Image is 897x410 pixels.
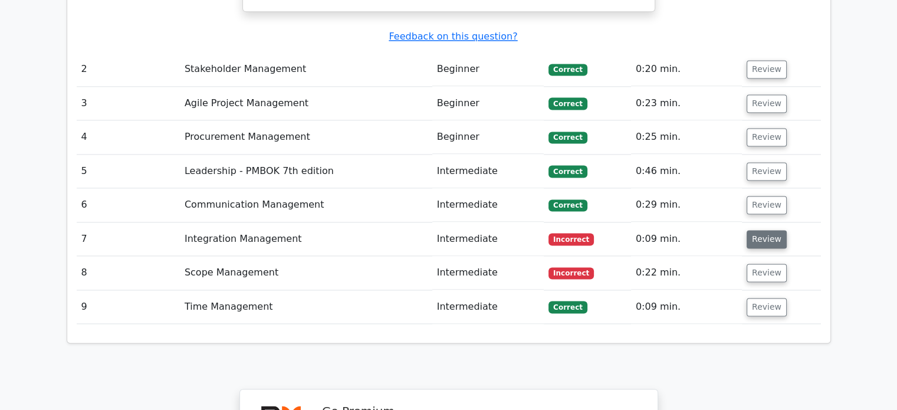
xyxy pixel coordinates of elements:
[631,188,742,222] td: 0:29 min.
[548,64,587,76] span: Correct
[747,94,787,113] button: Review
[432,120,544,154] td: Beginner
[548,233,594,245] span: Incorrect
[389,31,517,42] a: Feedback on this question?
[180,256,432,290] td: Scope Management
[77,256,180,290] td: 8
[747,230,787,248] button: Review
[432,53,544,86] td: Beginner
[180,188,432,222] td: Communication Management
[548,97,587,109] span: Correct
[77,222,180,256] td: 7
[432,87,544,120] td: Beginner
[747,298,787,316] button: Review
[180,290,432,324] td: Time Management
[548,165,587,177] span: Correct
[631,155,742,188] td: 0:46 min.
[432,155,544,188] td: Intermediate
[747,128,787,146] button: Review
[747,162,787,181] button: Review
[77,155,180,188] td: 5
[77,290,180,324] td: 9
[747,264,787,282] button: Review
[77,53,180,86] td: 2
[432,256,544,290] td: Intermediate
[631,222,742,256] td: 0:09 min.
[548,267,594,279] span: Incorrect
[432,188,544,222] td: Intermediate
[747,196,787,214] button: Review
[432,222,544,256] td: Intermediate
[77,87,180,120] td: 3
[180,53,432,86] td: Stakeholder Management
[180,222,432,256] td: Integration Management
[747,60,787,78] button: Review
[180,87,432,120] td: Agile Project Management
[631,290,742,324] td: 0:09 min.
[432,290,544,324] td: Intermediate
[631,120,742,154] td: 0:25 min.
[631,256,742,290] td: 0:22 min.
[548,199,587,211] span: Correct
[180,120,432,154] td: Procurement Management
[631,53,742,86] td: 0:20 min.
[180,155,432,188] td: Leadership - PMBOK 7th edition
[631,87,742,120] td: 0:23 min.
[548,301,587,313] span: Correct
[77,188,180,222] td: 6
[548,132,587,143] span: Correct
[77,120,180,154] td: 4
